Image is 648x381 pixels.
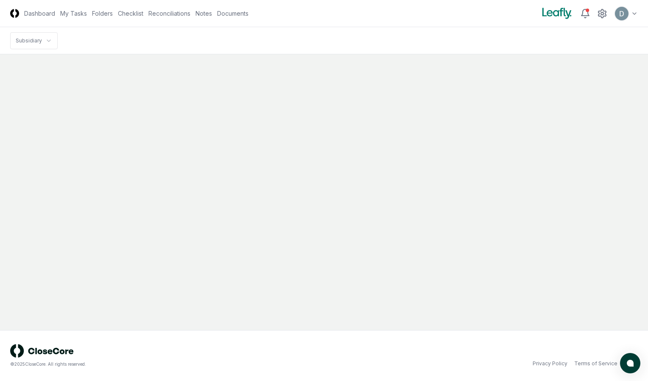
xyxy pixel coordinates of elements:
nav: breadcrumb [10,32,58,49]
a: Notes [196,9,212,18]
a: Privacy Policy [533,360,567,367]
div: © 2025 CloseCore. All rights reserved. [10,361,324,367]
img: logo [10,344,74,358]
a: Dashboard [24,9,55,18]
a: Reconciliations [148,9,190,18]
div: Subsidiary [16,37,42,45]
img: Leafly logo [540,7,573,20]
a: Documents [217,9,249,18]
a: My Tasks [60,9,87,18]
a: Folders [92,9,113,18]
button: atlas-launcher [620,353,640,373]
img: ACg8ocLeIi4Jlns6Fsr4lO0wQ1XJrFQvF4yUjbLrd1AsCAOmrfa1KQ=s96-c [615,7,628,20]
img: Logo [10,9,19,18]
a: Checklist [118,9,143,18]
a: Terms of Service [574,360,617,367]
